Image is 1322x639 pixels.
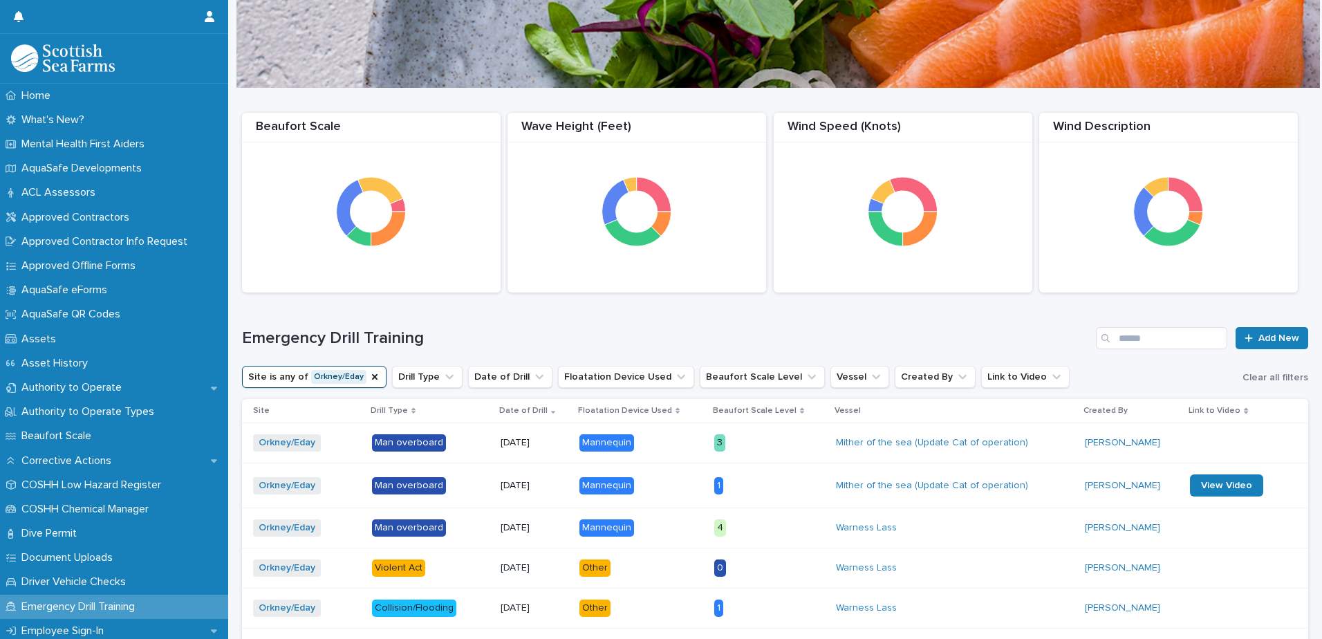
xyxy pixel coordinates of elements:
[579,477,634,494] div: Mannequin
[774,120,1032,142] div: Wind Speed (Knots)
[836,480,1028,492] a: Mither of the sea (Update Cat of operation)
[16,503,160,516] p: COSHH Chemical Manager
[508,120,766,142] div: Wave Height (Feet)
[714,559,726,577] div: 0
[242,423,1308,463] tr: Orkney/Eday Man overboard[DATE]Mannequin3Mither of the sea (Update Cat of operation) [PERSON_NAME]
[981,366,1070,388] button: Link to Video
[714,434,725,452] div: 3
[372,519,446,537] div: Man overboard
[16,405,165,418] p: Authority to Operate Types
[1236,327,1308,349] a: Add New
[1096,327,1227,349] input: Search
[372,600,456,617] div: Collision/Flooding
[1085,522,1160,534] a: [PERSON_NAME]
[16,333,67,346] p: Assets
[16,624,115,638] p: Employee Sign-In
[1201,481,1252,490] span: View Video
[836,437,1028,449] a: Mither of the sea (Update Cat of operation)
[242,548,1308,588] tr: Orkney/Eday Violent Act[DATE]Other0Warness Lass [PERSON_NAME]
[836,522,897,534] a: Warness Lass
[259,437,315,449] a: Orkney/Eday
[242,588,1308,628] tr: Orkney/Eday Collision/Flooding[DATE]Other1Warness Lass [PERSON_NAME]
[1085,437,1160,449] a: [PERSON_NAME]
[372,559,425,577] div: Violent Act
[835,403,861,418] p: Vessel
[16,186,106,199] p: ACL Assessors
[713,403,797,418] p: Beaufort Scale Level
[714,600,723,617] div: 1
[372,477,446,494] div: Man overboard
[1085,480,1160,492] a: [PERSON_NAME]
[371,403,408,418] p: Drill Type
[1242,373,1308,382] span: Clear all filters
[1189,403,1240,418] p: Link to Video
[16,284,118,297] p: AquaSafe eForms
[501,480,568,492] p: [DATE]
[700,366,825,388] button: Beaufort Scale Level
[16,600,146,613] p: Emergency Drill Training
[468,366,552,388] button: Date of Drill
[16,357,99,370] p: Asset History
[830,366,889,388] button: Vessel
[1085,562,1160,574] a: [PERSON_NAME]
[242,508,1308,548] tr: Orkney/Eday Man overboard[DATE]Mannequin4Warness Lass [PERSON_NAME]
[16,575,137,589] p: Driver Vehicle Checks
[501,437,568,449] p: [DATE]
[242,366,387,388] button: Site
[253,403,270,418] p: Site
[714,477,723,494] div: 1
[259,602,315,614] a: Orkney/Eday
[259,480,315,492] a: Orkney/Eday
[392,366,463,388] button: Drill Type
[259,562,315,574] a: Orkney/Eday
[16,89,62,102] p: Home
[895,366,976,388] button: Created By
[501,562,568,574] p: [DATE]
[1237,367,1308,388] button: Clear all filters
[16,138,156,151] p: Mental Health First Aiders
[1085,602,1160,614] a: [PERSON_NAME]
[16,211,140,224] p: Approved Contractors
[579,559,611,577] div: Other
[16,308,131,321] p: AquaSafe QR Codes
[16,527,88,540] p: Dive Permit
[501,522,568,534] p: [DATE]
[242,463,1308,508] tr: Orkney/Eday Man overboard[DATE]Mannequin1Mither of the sea (Update Cat of operation) [PERSON_NAME...
[578,403,672,418] p: Floatation Device Used
[16,235,198,248] p: Approved Contractor Info Request
[16,113,95,127] p: What's New?
[259,522,315,534] a: Orkney/Eday
[372,434,446,452] div: Man overboard
[16,551,124,564] p: Document Uploads
[242,328,1090,349] h1: Emergency Drill Training
[1258,333,1299,343] span: Add New
[579,519,634,537] div: Mannequin
[1039,120,1298,142] div: Wind Description
[499,403,548,418] p: Date of Drill
[714,519,726,537] div: 4
[501,602,568,614] p: [DATE]
[16,381,133,394] p: Authority to Operate
[1083,403,1128,418] p: Created By
[579,434,634,452] div: Mannequin
[16,259,147,272] p: Approved Offline Forms
[836,562,897,574] a: Warness Lass
[16,454,122,467] p: Corrective Actions
[16,429,102,443] p: Beaufort Scale
[836,602,897,614] a: Warness Lass
[16,162,153,175] p: AquaSafe Developments
[558,366,694,388] button: Floatation Device Used
[579,600,611,617] div: Other
[16,479,172,492] p: COSHH Low Hazard Register
[1190,474,1263,497] a: View Video
[242,120,501,142] div: Beaufort Scale
[11,44,115,72] img: bPIBxiqnSb2ggTQWdOVV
